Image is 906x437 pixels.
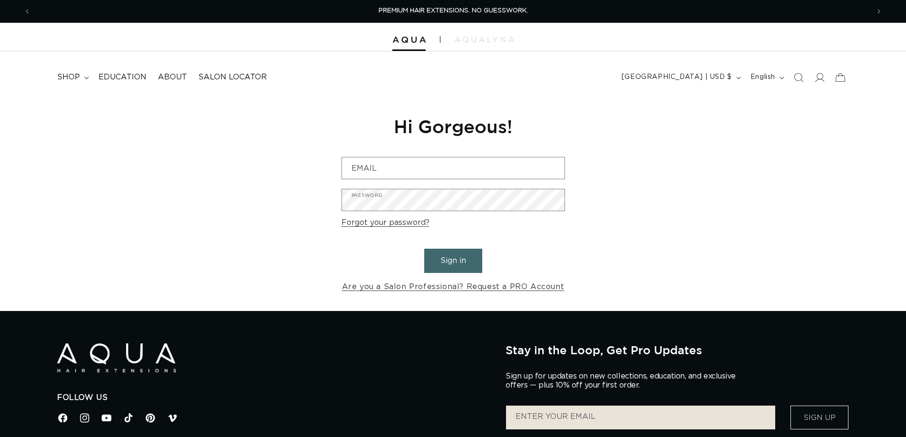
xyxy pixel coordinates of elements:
[342,280,565,294] a: Are you a Salon Professional? Request a PRO Account
[745,68,788,87] button: English
[455,37,514,42] img: aqualyna.com
[616,68,745,87] button: [GEOGRAPHIC_DATA] | USD $
[98,72,146,82] span: Education
[392,37,426,43] img: Aqua Hair Extensions
[506,372,743,390] p: Sign up for updates on new collections, education, and exclusive offers — plus 10% off your first...
[152,67,193,88] a: About
[57,72,80,82] span: shop
[57,343,176,372] img: Aqua Hair Extensions
[790,406,848,429] button: Sign Up
[424,249,482,273] button: Sign in
[93,67,152,88] a: Education
[341,216,429,230] a: Forgot your password?
[506,343,849,357] h2: Stay in the Loop, Get Pro Updates
[622,72,732,82] span: [GEOGRAPHIC_DATA] | USD $
[51,67,93,88] summary: shop
[198,72,267,82] span: Salon Locator
[788,67,809,88] summary: Search
[341,115,565,138] h1: Hi Gorgeous!
[379,8,528,14] span: PREMIUM HAIR EXTENSIONS. NO GUESSWORK.
[750,72,775,82] span: English
[57,393,491,403] h2: Follow Us
[158,72,187,82] span: About
[193,67,273,88] a: Salon Locator
[342,157,565,179] input: Email
[506,406,775,429] input: ENTER YOUR EMAIL
[868,2,889,20] button: Next announcement
[17,2,38,20] button: Previous announcement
